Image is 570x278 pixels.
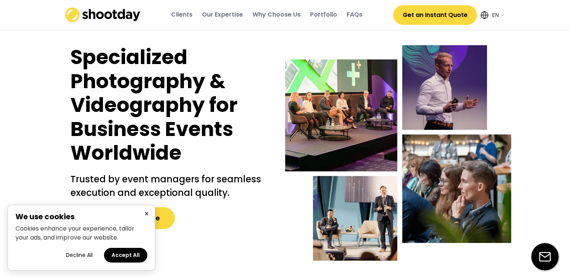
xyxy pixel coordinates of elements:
img: shootday_logo.png [65,8,141,22]
div: Clients [171,11,193,19]
div: FAQs [347,11,362,19]
h1: Specialized Photography & Videography for Business Events Worldwide [70,45,270,165]
button: Decline all cookies [58,248,100,263]
div: Portfolio [310,11,337,19]
div: Our Expertise [202,11,243,19]
button: Accept all cookies [104,248,147,263]
button: Get an Instant Quote [393,5,477,25]
img: email-icon%20%281%29.svg [531,243,559,270]
img: Icon%20feather-globe%20%281%29.svg [481,11,488,19]
h2: We use cookies [15,213,147,220]
img: Event-hero-intl%402x.webp [285,45,511,261]
div: Why Choose Us [252,11,301,19]
button: Close cookie banner [142,209,151,218]
h2: Trusted by event managers for seamless execution and exceptional quality. [70,173,270,200]
p: Cookies enhance your experience, tailor your ads, and improve our website. [15,224,147,242]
